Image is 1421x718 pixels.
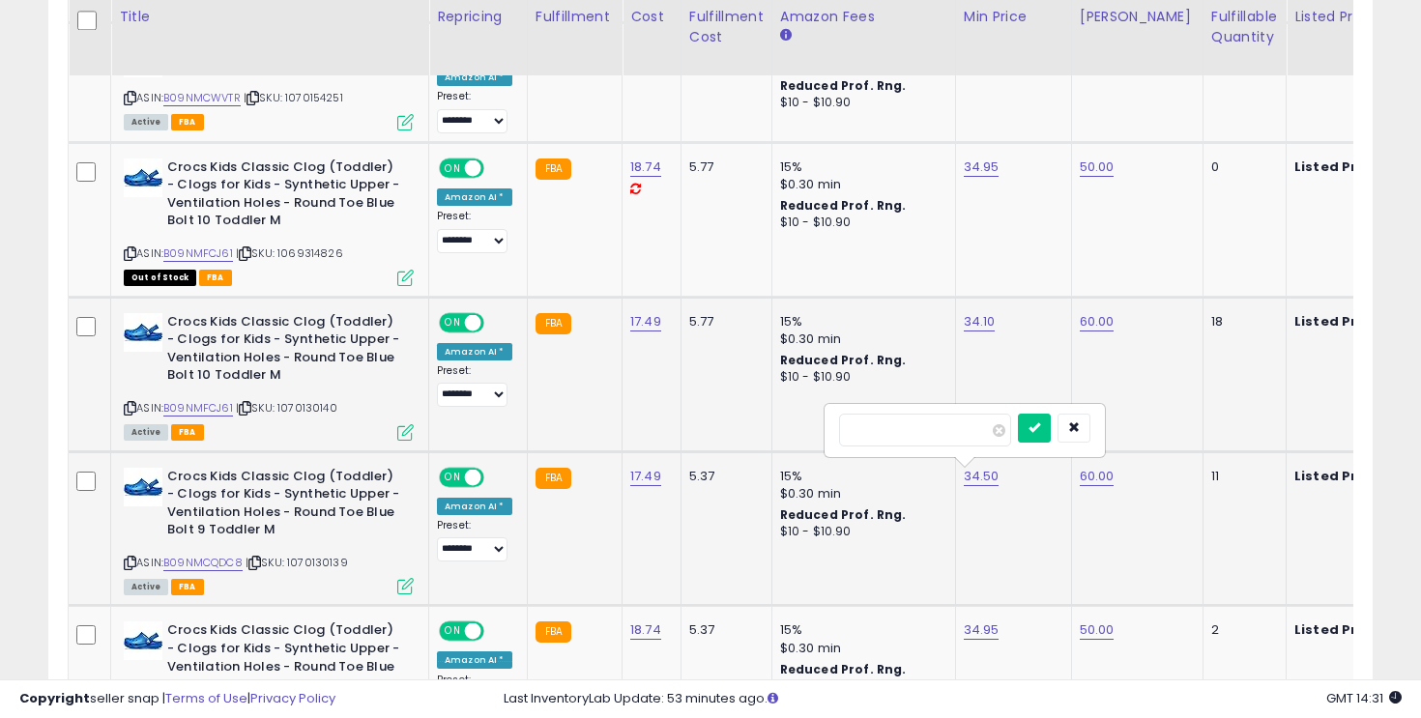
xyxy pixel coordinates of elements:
[441,469,465,485] span: ON
[171,424,204,441] span: FBA
[437,519,512,562] div: Preset:
[780,468,941,485] div: 15%
[1211,468,1271,485] div: 11
[1080,312,1115,331] a: 60.00
[689,158,757,176] div: 5.77
[780,369,941,386] div: $10 - $10.90
[1294,158,1382,176] b: Listed Price:
[964,312,996,331] a: 34.10
[481,159,512,176] span: OFF
[163,90,241,106] a: B09NMCWVTR
[1080,7,1195,27] div: [PERSON_NAME]
[437,343,512,360] div: Amazon AI *
[124,621,162,660] img: 41C-BM43DnL._SL40_.jpg
[536,313,571,334] small: FBA
[167,468,402,544] b: Crocs Kids Classic Clog (Toddler) - Clogs for Kids - Synthetic Upper - Ventilation Holes - Round ...
[1080,467,1115,486] a: 60.00
[250,689,335,707] a: Privacy Policy
[244,90,343,105] span: | SKU: 1070154251
[124,39,414,129] div: ASIN:
[19,689,90,707] strong: Copyright
[171,579,204,595] span: FBA
[441,159,465,176] span: ON
[630,158,661,177] a: 18.74
[171,114,204,130] span: FBA
[1294,467,1382,485] b: Listed Price:
[504,690,1403,708] div: Last InventoryLab Update: 53 minutes ago.
[964,467,1000,486] a: 34.50
[437,7,519,27] div: Repricing
[437,188,512,206] div: Amazon AI *
[630,620,661,640] a: 18.74
[124,270,196,286] span: All listings that are currently out of stock and unavailable for purchase on Amazon
[780,95,941,111] div: $10 - $10.90
[481,469,512,485] span: OFF
[199,270,232,286] span: FBA
[536,468,571,489] small: FBA
[964,158,1000,177] a: 34.95
[1294,620,1382,639] b: Listed Price:
[124,468,162,506] img: 41C-BM43DnL._SL40_.jpg
[630,467,661,486] a: 17.49
[1080,620,1115,640] a: 50.00
[437,498,512,515] div: Amazon AI *
[124,158,414,284] div: ASIN:
[780,524,941,540] div: $10 - $10.90
[437,364,512,408] div: Preset:
[1080,158,1115,177] a: 50.00
[689,621,757,639] div: 5.37
[124,424,168,441] span: All listings currently available for purchase on Amazon
[481,623,512,640] span: OFF
[119,7,420,27] div: Title
[1211,7,1278,47] div: Fulfillable Quantity
[780,506,907,523] b: Reduced Prof. Rng.
[163,245,233,262] a: B09NMFCJ61
[780,621,941,639] div: 15%
[124,468,414,593] div: ASIN:
[780,485,941,503] div: $0.30 min
[437,69,512,86] div: Amazon AI *
[780,640,941,657] div: $0.30 min
[780,352,907,368] b: Reduced Prof. Rng.
[780,158,941,176] div: 15%
[964,7,1063,27] div: Min Price
[124,313,162,352] img: 41C-BM43DnL._SL40_.jpg
[124,313,414,439] div: ASIN:
[437,90,512,133] div: Preset:
[964,620,1000,640] a: 34.95
[780,27,792,44] small: Amazon Fees.
[780,7,947,27] div: Amazon Fees
[689,468,757,485] div: 5.37
[437,651,512,669] div: Amazon AI *
[19,690,335,708] div: seller snap | |
[689,7,764,47] div: Fulfillment Cost
[236,245,343,261] span: | SKU: 1069314826
[780,176,941,193] div: $0.30 min
[1326,689,1402,707] span: 2025-10-14 14:31 GMT
[780,215,941,231] div: $10 - $10.90
[689,313,757,330] div: 5.77
[536,158,571,180] small: FBA
[165,689,247,707] a: Terms of Use
[124,158,162,197] img: 41C-BM43DnL._SL40_.jpg
[536,7,614,27] div: Fulfillment
[167,313,402,389] b: Crocs Kids Classic Clog (Toddler) - Clogs for Kids - Synthetic Upper - Ventilation Holes - Round ...
[167,621,402,698] b: Crocs Kids Classic Clog (Toddler) - Clogs for Kids - Synthetic Upper - Ventilation Holes - Round ...
[1211,158,1271,176] div: 0
[163,555,243,571] a: B09NMCQDC8
[630,7,673,27] div: Cost
[246,555,348,570] span: | SKU: 1070130139
[780,330,941,348] div: $0.30 min
[780,77,907,94] b: Reduced Prof. Rng.
[124,579,168,595] span: All listings currently available for purchase on Amazon
[236,400,337,416] span: | SKU: 1070130140
[1211,621,1271,639] div: 2
[167,158,402,235] b: Crocs Kids Classic Clog (Toddler) - Clogs for Kids - Synthetic Upper - Ventilation Holes - Round ...
[437,210,512,253] div: Preset:
[163,400,233,416] a: B09NMFCJ61
[1294,312,1382,330] b: Listed Price:
[780,313,941,330] div: 15%
[441,623,465,640] span: ON
[780,197,907,214] b: Reduced Prof. Rng.
[124,114,168,130] span: All listings currently available for purchase on Amazon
